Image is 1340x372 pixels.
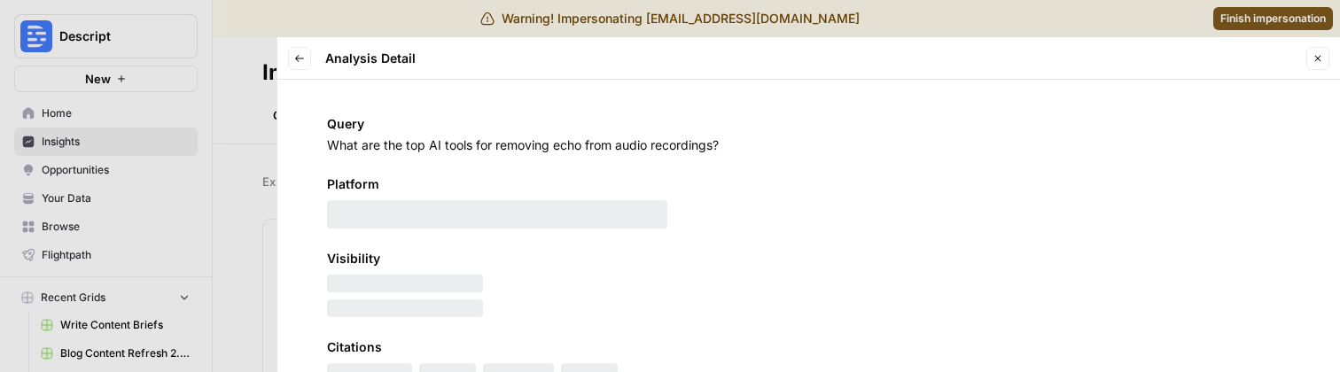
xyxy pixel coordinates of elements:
span: Query [327,115,1290,133]
span: Analysis Detail [325,50,416,67]
p: What are the top AI tools for removing echo from audio recordings? [327,136,1290,154]
span: Visibility [327,250,1290,267]
span: Citations [327,338,1290,356]
span: Platform [327,175,1290,193]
